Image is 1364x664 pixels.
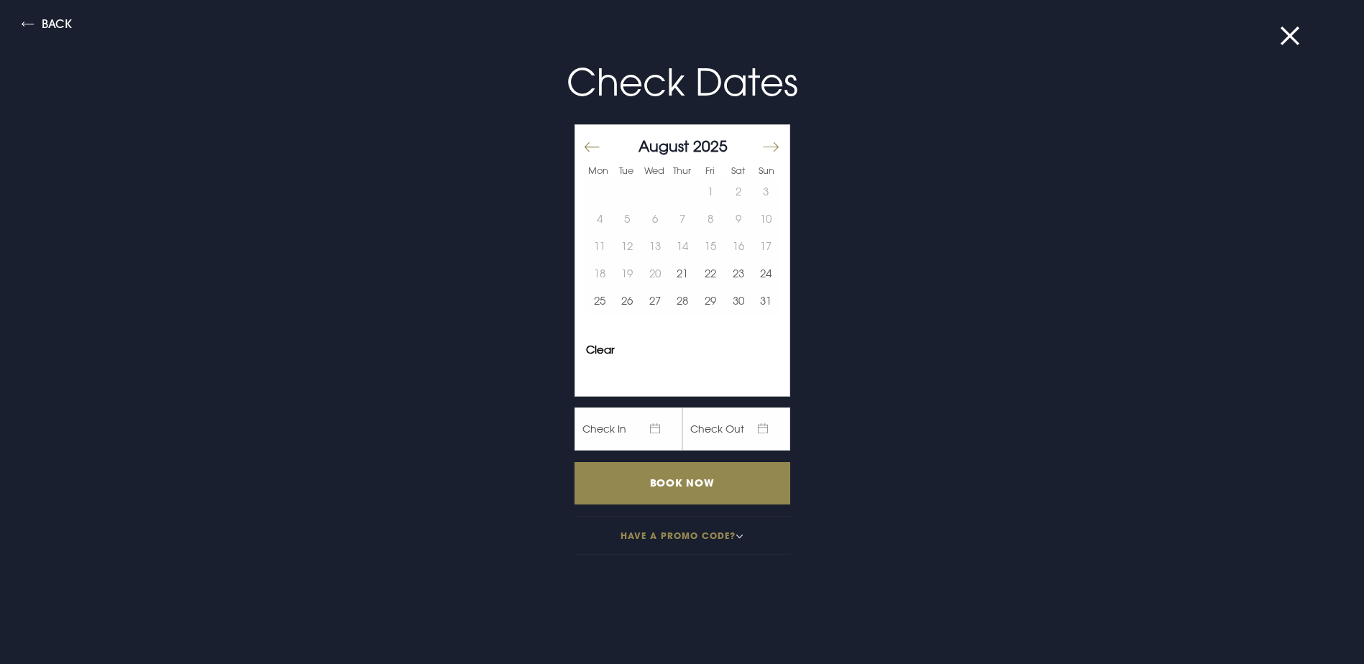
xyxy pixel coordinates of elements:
[752,260,780,287] td: Choose Sunday, August 24, 2025 as your start date.
[586,287,614,315] td: Choose Monday, August 25, 2025 as your start date.
[724,260,752,287] button: 23
[613,287,641,315] button: 26
[340,55,1025,110] p: Check Dates
[669,260,697,287] td: Choose Thursday, August 21, 2025 as your start date.
[761,132,779,162] button: Move forward to switch to the next month.
[575,407,682,451] span: Check In
[583,132,600,162] button: Move backward to switch to the previous month.
[641,287,669,315] button: 27
[697,287,725,315] button: 29
[575,462,790,504] input: Book Now
[586,287,614,315] button: 25
[724,287,752,315] td: Choose Saturday, August 30, 2025 as your start date.
[752,287,780,315] td: Choose Sunday, August 31, 2025 as your start date.
[641,287,669,315] td: Choose Wednesday, August 27, 2025 as your start date.
[752,287,780,315] button: 31
[724,260,752,287] td: Choose Saturday, August 23, 2025 as your start date.
[669,260,697,287] button: 21
[575,516,790,555] button: Have a promo code?
[586,344,615,355] button: Clear
[613,287,641,315] td: Choose Tuesday, August 26, 2025 as your start date.
[697,260,725,287] button: 22
[669,287,697,315] button: 28
[697,260,725,287] td: Choose Friday, August 22, 2025 as your start date.
[638,137,689,155] span: August
[724,287,752,315] button: 30
[22,18,72,34] button: Back
[697,287,725,315] td: Choose Friday, August 29, 2025 as your start date.
[682,407,790,451] span: Check Out
[752,260,780,287] button: 24
[669,287,697,315] td: Choose Thursday, August 28, 2025 as your start date.
[693,137,728,155] span: 2025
